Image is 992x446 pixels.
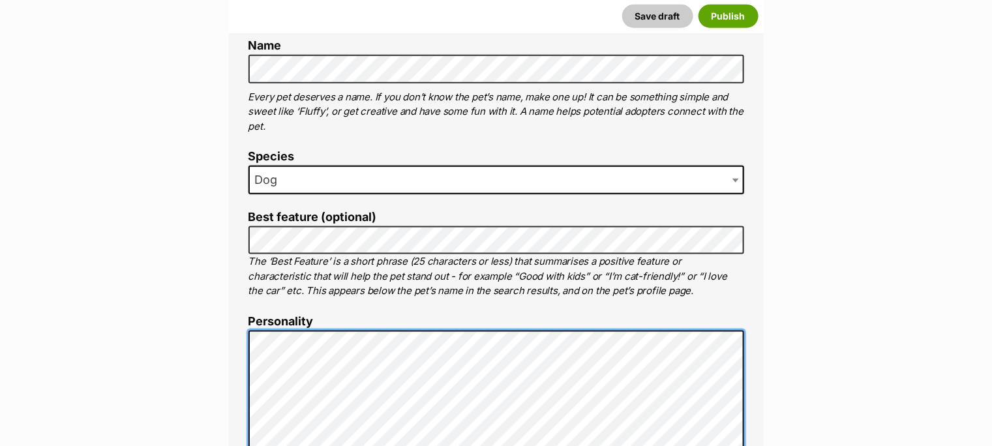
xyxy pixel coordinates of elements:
label: Personality [248,315,744,329]
p: Every pet deserves a name. If you don’t know the pet’s name, make one up! It can be something sim... [248,90,744,134]
label: Species [248,150,744,164]
p: The ‘Best Feature’ is a short phrase (25 characters or less) that summarises a positive feature o... [248,254,744,299]
span: Dog [250,171,291,189]
button: Publish [699,5,759,28]
label: Name [248,39,744,53]
span: Dog [248,166,744,194]
label: Best feature (optional) [248,211,744,224]
button: Save draft [622,5,693,28]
